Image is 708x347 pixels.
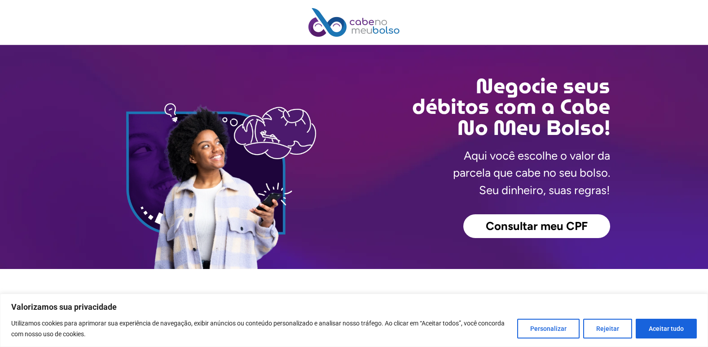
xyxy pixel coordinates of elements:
[463,214,610,239] a: Consultar meu CPF
[636,319,697,338] button: Aceitar tudo
[486,221,588,232] span: Consultar meu CPF
[11,302,697,312] p: Valorizamos sua privacidade
[308,8,400,37] img: Cabe no Meu Bolso
[453,147,610,199] p: Aqui você escolhe o valor da parcela que cabe no seu bolso. Seu dinheiro, suas regras!
[11,318,510,339] p: Utilizamos cookies para aprimorar sua experiência de navegação, exibir anúncios ou conteúdo perso...
[517,319,580,338] button: Personalizar
[354,76,610,138] h2: Negocie seus débitos com a Cabe No Meu Bolso!
[583,319,632,338] button: Rejeitar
